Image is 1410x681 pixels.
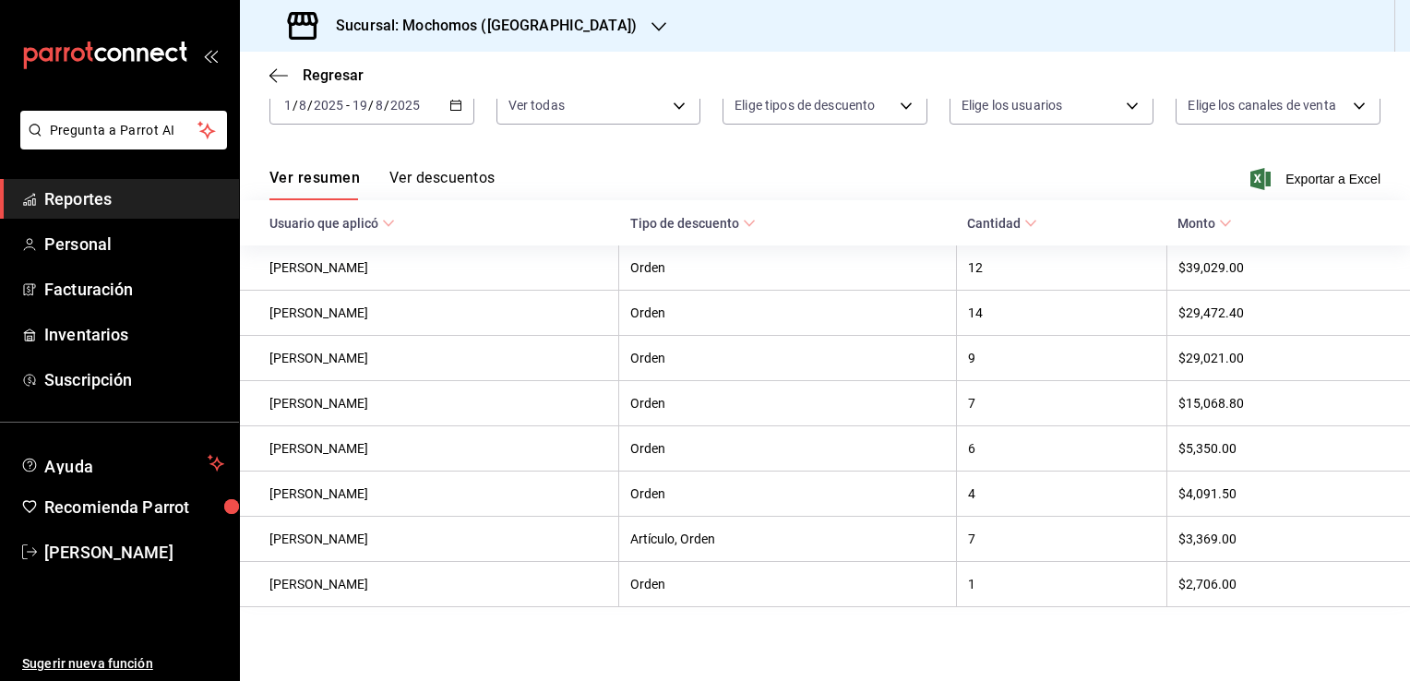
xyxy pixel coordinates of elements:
[44,186,224,211] span: Reportes
[321,15,637,37] h3: Sucursal: Mochomos ([GEOGRAPHIC_DATA])
[346,98,350,113] span: -
[384,98,389,113] span: /
[956,336,1166,381] th: 9
[956,291,1166,336] th: 14
[389,98,421,113] input: ----
[619,517,956,562] th: Artículo, Orden
[240,426,619,472] th: [PERSON_NAME]
[1188,96,1335,114] span: Elige los canales de venta
[313,98,344,113] input: ----
[375,98,384,113] input: --
[956,381,1166,426] th: 7
[44,495,224,520] span: Recomienda Parrot
[962,96,1062,114] span: Elige los usuarios
[1166,245,1410,291] th: $39,029.00
[269,169,495,200] div: navigation tabs
[269,169,360,200] button: Ver resumen
[44,277,224,302] span: Facturación
[13,134,227,153] a: Pregunta a Parrot AI
[1166,291,1410,336] th: $29,472.40
[1166,562,1410,607] th: $2,706.00
[735,96,875,114] span: Elige tipos de descuento
[619,472,956,517] th: Orden
[1166,426,1410,472] th: $5,350.00
[956,472,1166,517] th: 4
[956,245,1166,291] th: 12
[1177,216,1232,231] span: Monto
[508,96,565,114] span: Ver todas
[240,562,619,607] th: [PERSON_NAME]
[368,98,374,113] span: /
[619,562,956,607] th: Orden
[630,216,756,231] span: Tipo de descuento
[1254,168,1380,190] button: Exportar a Excel
[269,216,395,231] span: Usuario que aplicó
[389,169,495,200] button: Ver descuentos
[303,66,364,84] span: Regresar
[1166,381,1410,426] th: $15,068.80
[44,367,224,392] span: Suscripción
[619,245,956,291] th: Orden
[1166,336,1410,381] th: $29,021.00
[44,540,224,565] span: [PERSON_NAME]
[619,336,956,381] th: Orden
[352,98,368,113] input: --
[307,98,313,113] span: /
[298,98,307,113] input: --
[1166,472,1410,517] th: $4,091.50
[22,654,224,674] span: Sugerir nueva función
[619,291,956,336] th: Orden
[240,291,619,336] th: [PERSON_NAME]
[44,232,224,257] span: Personal
[240,336,619,381] th: [PERSON_NAME]
[1166,517,1410,562] th: $3,369.00
[967,216,1037,231] span: Cantidad
[240,472,619,517] th: [PERSON_NAME]
[269,66,364,84] button: Regresar
[283,98,293,113] input: --
[293,98,298,113] span: /
[240,245,619,291] th: [PERSON_NAME]
[956,426,1166,472] th: 6
[956,517,1166,562] th: 7
[44,452,200,474] span: Ayuda
[240,517,619,562] th: [PERSON_NAME]
[619,381,956,426] th: Orden
[956,562,1166,607] th: 1
[619,426,956,472] th: Orden
[203,48,218,63] button: open_drawer_menu
[240,381,619,426] th: [PERSON_NAME]
[20,111,227,149] button: Pregunta a Parrot AI
[50,121,198,140] span: Pregunta a Parrot AI
[44,322,224,347] span: Inventarios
